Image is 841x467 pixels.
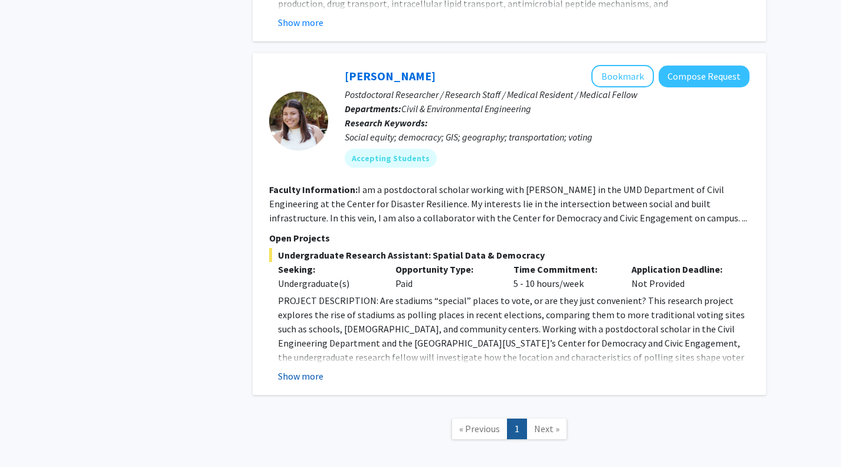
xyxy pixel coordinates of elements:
[631,262,732,276] p: Application Deadline:
[401,103,531,115] span: Civil & Environmental Engineering
[269,184,747,224] fg-read-more: I am a postdoctoral scholar working with [PERSON_NAME] in the UMD Department of Civil Engineering...
[278,276,378,290] div: Undergraduate(s)
[505,262,623,290] div: 5 - 10 hours/week
[345,103,401,115] b: Departments:
[526,419,567,439] a: Next Page
[591,65,654,87] button: Add Gretchen Bella to Bookmarks
[345,68,436,83] a: [PERSON_NAME]
[459,423,500,435] span: « Previous
[269,184,358,195] b: Faculty Information:
[9,414,50,458] iframe: Chat
[513,262,614,276] p: Time Commitment:
[534,423,559,435] span: Next »
[269,248,750,262] span: Undergraduate Research Assistant: Spatial Data & Democracy
[387,262,505,290] div: Paid
[253,407,766,455] nav: Page navigation
[345,87,750,102] p: Postdoctoral Researcher / Research Staff / Medical Resident / Medical Fellow
[623,262,741,290] div: Not Provided
[345,149,437,168] mat-chip: Accepting Students
[451,419,508,439] a: Previous Page
[278,15,323,30] button: Show more
[507,419,527,439] a: 1
[269,231,750,245] p: Open Projects
[395,262,496,276] p: Opportunity Type:
[345,130,750,144] div: Social equity; democracy; GIS; geography; transportation; voting
[278,369,323,383] button: Show more
[659,66,750,87] button: Compose Request to Gretchen Bella
[345,117,428,129] b: Research Keywords:
[278,293,750,407] p: PROJECT DESCRIPTION: Are stadiums “special” places to vote, or are they just convenient? This res...
[278,262,378,276] p: Seeking:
